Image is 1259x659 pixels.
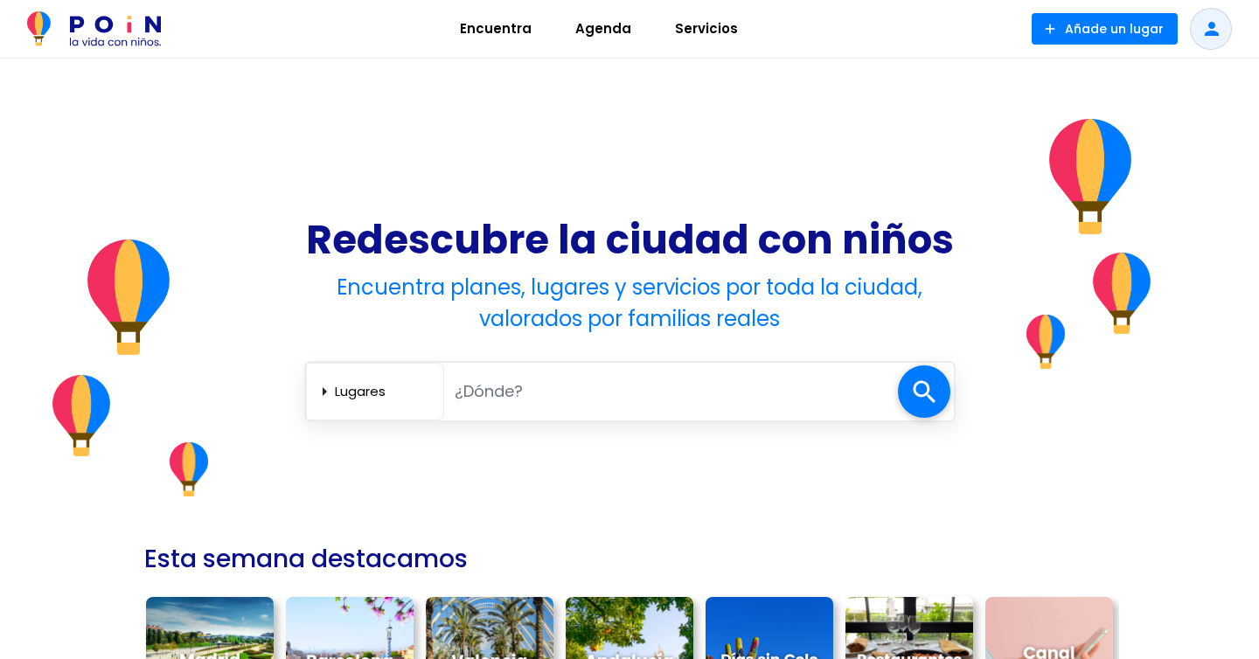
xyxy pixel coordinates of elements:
[314,381,335,402] span: arrow_right
[27,11,161,46] img: POiN
[444,373,898,409] input: ¿Dónde?
[667,15,746,43] span: Servicios
[304,215,956,265] h1: Redescubre la ciudad con niños
[567,15,639,43] span: Agenda
[144,537,468,581] h2: Esta semana destacamos
[438,8,553,50] a: Encuentra
[653,8,760,50] a: Servicios
[452,15,539,43] span: Encuentra
[1032,13,1178,45] button: Añade un lugar
[553,8,653,50] a: Agenda
[335,377,436,406] select: arrow_right
[304,272,956,335] h4: Encuentra planes, lugares y servicios por toda la ciudad, valorados por familias reales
